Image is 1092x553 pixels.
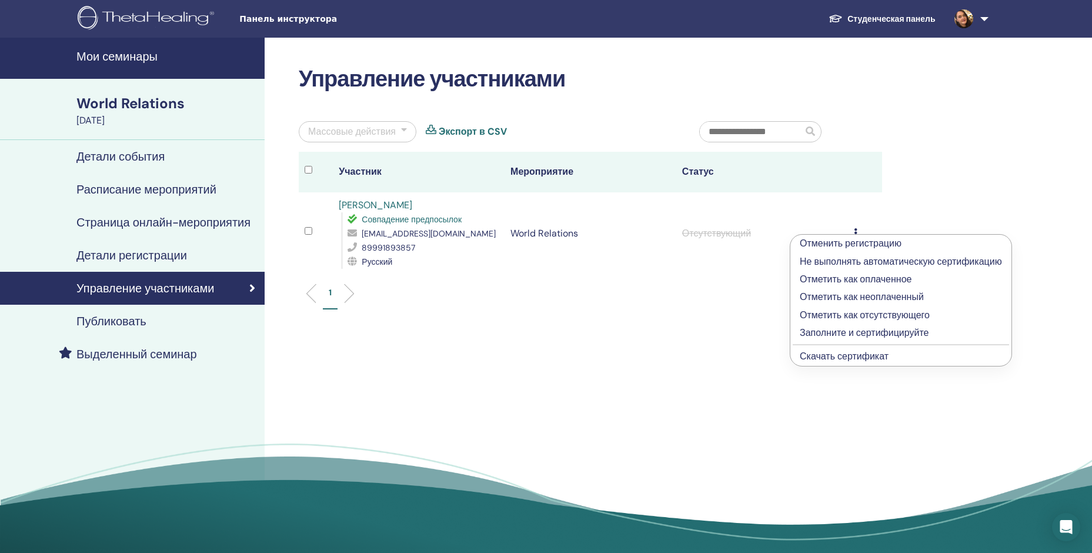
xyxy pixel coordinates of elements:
[76,114,258,128] div: [DATE]
[76,281,214,295] h4: Управление участниками
[1052,513,1080,541] div: Open Intercom Messenger
[76,182,216,196] h4: Расписание мероприятий
[76,94,258,114] div: World Relations
[439,125,507,139] a: Экспорт в CSV
[339,199,412,211] a: [PERSON_NAME]
[299,66,882,93] h2: Управление участниками
[239,13,416,25] span: Панель инструктора
[800,272,1002,287] p: Отметить как оплаченное
[333,152,505,192] th: Участник
[676,152,848,192] th: Статус
[76,314,146,328] h4: Публиковать
[362,228,496,239] span: [EMAIL_ADDRESS][DOMAIN_NAME]
[954,9,973,28] img: default.jpg
[78,6,218,32] img: logo.png
[76,215,251,229] h4: Страница онлайн-мероприятия
[800,326,1002,340] p: Заполните и сертифицируйте
[69,94,265,128] a: World Relations[DATE]
[329,287,332,299] p: 1
[76,149,165,164] h4: Детали события
[76,347,197,361] h4: Выделенный семинар
[829,14,843,24] img: graduation-cap-white.svg
[800,290,1002,304] p: Отметить как неоплаченный
[800,236,1002,251] p: Отменить регистрацию
[76,49,258,64] h4: Мои семинары
[819,8,944,30] a: Студенческая панель
[800,255,1002,269] p: Не выполнять автоматическую сертификацию
[308,125,396,139] div: Массовые действия
[76,248,187,262] h4: Детали регистрации
[800,350,889,362] a: Скачать сертификат
[362,256,392,267] span: Русский
[362,242,415,253] span: 89991893857
[800,308,1002,322] p: Отметить как отсутствующего
[362,214,462,225] span: Совпадение предпосылок
[505,192,676,275] td: World Relations
[505,152,676,192] th: Мероприятие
